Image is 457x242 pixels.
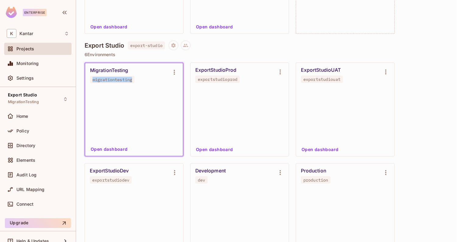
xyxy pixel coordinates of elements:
[8,92,37,97] span: Export Studio
[92,178,129,182] div: exportstudiodev
[198,178,205,182] div: dev
[88,22,130,32] button: Open dashboard
[16,158,35,163] span: Elements
[128,42,165,49] span: export-studio
[90,67,128,74] div: MigrationTesting
[194,145,235,154] button: Open dashboard
[301,168,326,174] div: Production
[198,77,237,82] div: exportstudioprod
[16,128,29,133] span: Policy
[88,144,130,154] button: Open dashboard
[16,172,37,177] span: Audit Log
[16,202,33,207] span: Connect
[16,187,45,192] span: URL Mapping
[195,67,236,73] div: ExportStudioProd
[274,66,286,78] button: Environment settings
[19,31,33,36] span: Workspace: Kantar
[169,44,178,49] span: Project settings
[6,7,17,18] img: SReyMgAAAABJRU5ErkJggg==
[16,76,34,81] span: Settings
[274,167,286,179] button: Environment settings
[380,66,392,78] button: Environment settings
[299,145,341,154] button: Open dashboard
[23,9,47,16] div: Enterprise
[16,114,28,119] span: Home
[303,178,328,182] div: production
[301,67,341,73] div: ExportStudioUAT
[5,218,71,228] button: Upgrade
[16,61,39,66] span: Monitoring
[7,29,16,38] span: K
[380,167,392,179] button: Environment settings
[8,99,39,104] span: MigrationTesting
[16,46,34,51] span: Projects
[194,22,235,32] button: Open dashboard
[85,52,448,57] p: 6 Environments
[168,66,180,78] button: Environment settings
[169,167,181,179] button: Environment settings
[85,42,124,49] h4: Export Studio
[90,168,129,174] div: ExportStudioDev
[92,77,132,82] div: migrationtesting
[303,77,340,82] div: exportstudiouat
[16,143,35,148] span: Directory
[195,168,226,174] div: Development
